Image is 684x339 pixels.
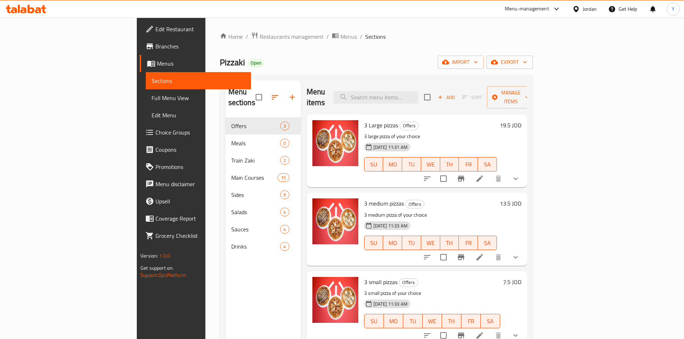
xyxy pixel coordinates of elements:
span: Edit Restaurant [155,25,245,33]
span: Select all sections [251,90,266,105]
button: sort-choices [419,170,436,187]
div: Sides9 [225,186,301,203]
span: Drinks [231,242,280,251]
span: Sections [365,32,386,41]
button: TU [402,236,421,250]
div: Main Courses15 [225,169,301,186]
div: items [280,190,289,199]
a: Edit menu item [475,253,484,262]
button: SU [364,157,383,171]
span: 4 [280,243,289,250]
span: FR [462,238,475,248]
div: Menu-management [505,5,549,13]
button: TH [442,314,461,328]
p: 3 large pizza of your choice [364,132,497,141]
span: 3 Large pizzas [364,120,398,131]
a: Restaurants management [251,32,324,41]
span: Get support on: [140,263,173,273]
span: 3 medium pizzas [364,198,404,209]
button: Add section [284,89,301,106]
span: Select section first [458,92,487,103]
a: Grocery Checklist [140,227,251,244]
span: Version: [140,251,158,260]
button: TU [402,157,421,171]
a: Promotions [140,158,251,175]
span: Add [437,93,456,102]
span: SU [367,238,381,248]
img: 3 small pizzas [312,277,358,323]
a: Edit Restaurant [140,20,251,38]
span: 0 [280,140,289,147]
span: Choice Groups [155,128,245,137]
button: SA [478,236,497,250]
h2: Menu items [307,86,325,108]
span: TH [443,238,456,248]
span: Menu disclaimer [155,180,245,188]
span: Main Courses [231,173,278,182]
button: export [487,56,533,69]
span: [DATE] 11:31 AM [371,144,410,151]
div: Drinks4 [225,238,301,255]
span: MO [386,159,399,170]
div: Train Zaki2 [225,152,301,169]
span: Sections [152,76,245,85]
a: Menus [332,32,357,41]
p: 3 medium pizza of your choice [364,211,497,220]
button: MO [383,157,402,171]
div: items [280,139,289,147]
span: Open [248,60,264,66]
h6: 19.5 JOD [500,120,521,130]
h6: 13.5 JOD [500,198,521,208]
span: TH [443,159,456,170]
h6: 7.5 JOD [503,277,521,287]
span: 1.0.0 [159,251,170,260]
span: Add item [435,92,458,103]
li: / [326,32,329,41]
button: show more [507,170,524,187]
span: Coverage Report [155,214,245,223]
span: Grocery Checklist [155,231,245,240]
span: Meals [231,139,280,147]
span: Select to update [436,171,451,186]
div: Offers3 [225,117,301,135]
div: items [280,208,289,216]
span: Full Menu View [152,94,245,102]
button: SA [481,314,500,328]
a: Full Menu View [146,89,251,107]
span: WE [425,316,439,326]
input: search [334,91,418,104]
span: TH [445,316,459,326]
span: Coupons [155,145,245,154]
span: 3 [280,123,289,130]
span: Manage items [493,88,529,106]
button: FR [459,236,478,250]
span: 15 [278,174,289,181]
span: Offers [231,122,280,130]
button: SA [478,157,497,171]
span: TU [405,238,418,248]
span: Select to update [436,250,451,265]
div: Salads4 [225,203,301,221]
span: Sauces [231,225,280,234]
div: items [278,173,289,182]
div: items [280,225,289,234]
div: Jordan [583,5,597,13]
a: Upsell [140,193,251,210]
div: Sauces4 [225,221,301,238]
div: Open [248,59,264,67]
button: Branch-specific-item [452,249,470,266]
button: show more [507,249,524,266]
nav: breadcrumb [220,32,533,41]
span: Menus [340,32,357,41]
span: TU [406,316,420,326]
span: 9 [280,192,289,198]
span: SA [484,316,497,326]
span: FR [462,159,475,170]
a: Choice Groups [140,124,251,141]
div: Meals0 [225,135,301,152]
span: Y [672,5,675,13]
span: Menus [157,59,245,68]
